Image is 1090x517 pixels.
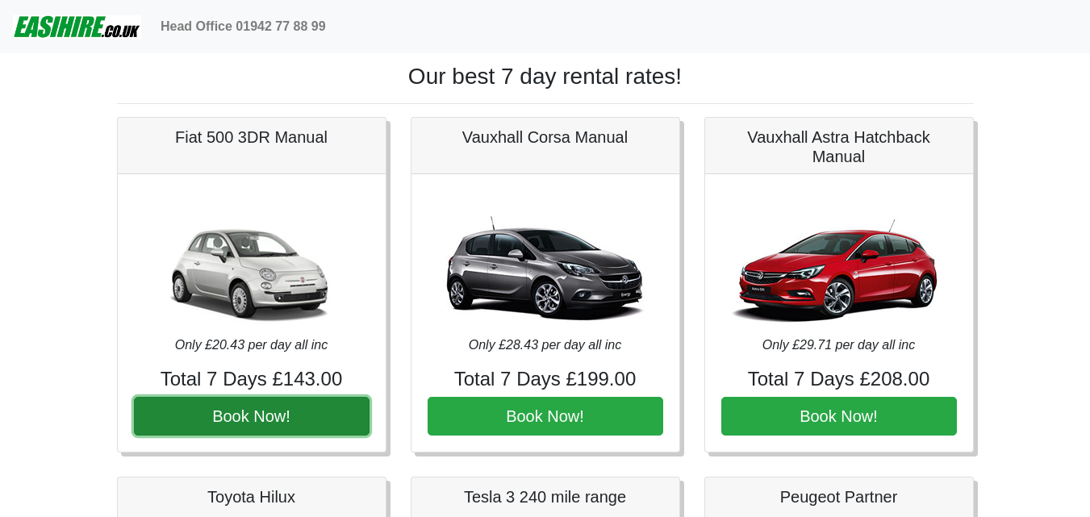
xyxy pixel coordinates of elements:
h5: Tesla 3 240 mile range [428,487,663,507]
button: Book Now! [721,397,957,436]
h1: Our best 7 day rental rates! [117,63,974,90]
h5: Toyota Hilux [134,487,370,507]
i: Only £29.71 per day all inc [762,338,915,352]
button: Book Now! [428,397,663,436]
h5: Vauxhall Astra Hatchback Manual [721,127,957,166]
h5: Peugeot Partner [721,487,957,507]
i: Only £20.43 per day all inc [175,338,328,352]
h5: Vauxhall Corsa Manual [428,127,663,147]
a: Head Office 01942 77 88 99 [154,10,332,43]
b: Head Office 01942 77 88 99 [161,19,326,33]
img: Vauxhall Corsa Manual [432,190,658,336]
button: Book Now! [134,397,370,436]
h5: Fiat 500 3DR Manual [134,127,370,147]
i: Only £28.43 per day all inc [469,338,621,352]
h4: Total 7 Days £143.00 [134,368,370,391]
h4: Total 7 Days £208.00 [721,368,957,391]
h4: Total 7 Days £199.00 [428,368,663,391]
img: Vauxhall Astra Hatchback Manual [726,190,952,336]
img: easihire_logo_small.png [13,10,141,43]
img: Fiat 500 3DR Manual [139,190,365,336]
